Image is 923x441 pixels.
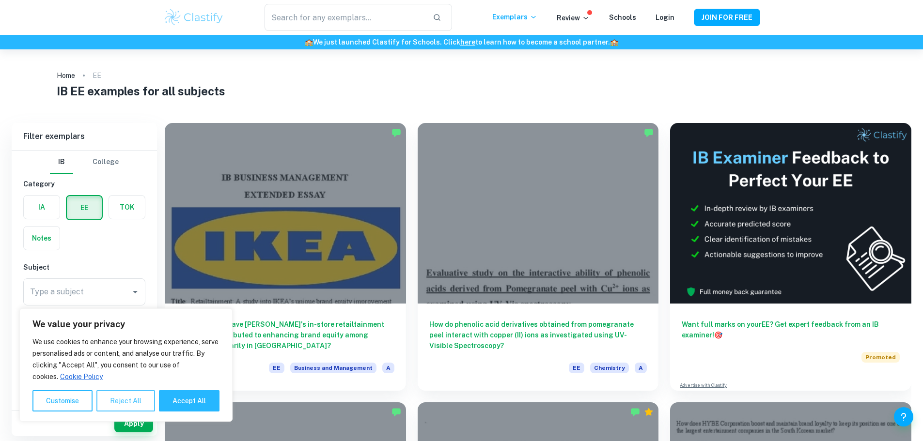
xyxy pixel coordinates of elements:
[24,196,60,219] button: IA
[630,407,640,417] img: Marked
[609,14,636,21] a: Schools
[656,14,674,21] a: Login
[32,319,219,330] p: We value your privacy
[861,352,900,363] span: Promoted
[714,331,722,339] span: 🎯
[23,262,145,273] h6: Subject
[429,319,647,351] h6: How do phenolic acid derivatives obtained from pomegranate peel interact with copper (II) ions as...
[557,13,590,23] p: Review
[163,8,225,27] img: Clastify logo
[93,151,119,174] button: College
[680,382,727,389] a: Advertise with Clastify
[460,38,475,46] a: here
[391,128,401,137] img: Marked
[109,196,145,219] button: TOK
[93,70,101,81] p: EE
[670,123,911,391] a: Want full marks on yourEE? Get expert feedback from an IB examiner!PromotedAdvertise with Clastify
[610,38,618,46] span: 🏫
[590,363,629,373] span: Chemistry
[382,363,394,373] span: A
[50,151,73,174] button: IB
[694,9,760,26] button: JOIN FOR FREE
[391,407,401,417] img: Marked
[57,69,75,82] a: Home
[418,123,659,391] a: How do phenolic acid derivatives obtained from pomegranate peel interact with copper (II) ions as...
[23,179,145,189] h6: Category
[159,390,219,411] button: Accept All
[2,37,921,47] h6: We just launched Clastify for Schools. Click to learn how to become a school partner.
[50,151,119,174] div: Filter type choice
[894,407,913,426] button: Help and Feedback
[57,82,866,100] h1: IB EE examples for all subjects
[32,336,219,382] p: We use cookies to enhance your browsing experience, serve personalised ads or content, and analys...
[32,390,93,411] button: Customise
[60,372,103,381] a: Cookie Policy
[12,123,157,150] h6: Filter exemplars
[165,123,406,391] a: To what extent have [PERSON_NAME]'s in-store retailtainment strategies contributed to enhancing b...
[670,123,911,304] img: Thumbnail
[290,363,376,373] span: Business and Management
[682,319,900,340] h6: Want full marks on your EE ? Get expert feedback from an IB examiner!
[96,390,155,411] button: Reject All
[644,128,654,137] img: Marked
[569,363,584,373] span: EE
[635,363,647,373] span: A
[19,308,233,422] div: We value your privacy
[305,38,313,46] span: 🏫
[269,363,284,373] span: EE
[128,285,142,299] button: Open
[176,319,394,351] h6: To what extent have [PERSON_NAME]'s in-store retailtainment strategies contributed to enhancing b...
[492,12,537,22] p: Exemplars
[67,196,102,219] button: EE
[644,407,654,417] div: Premium
[265,4,424,31] input: Search for any exemplars...
[114,415,153,432] button: Apply
[24,227,60,250] button: Notes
